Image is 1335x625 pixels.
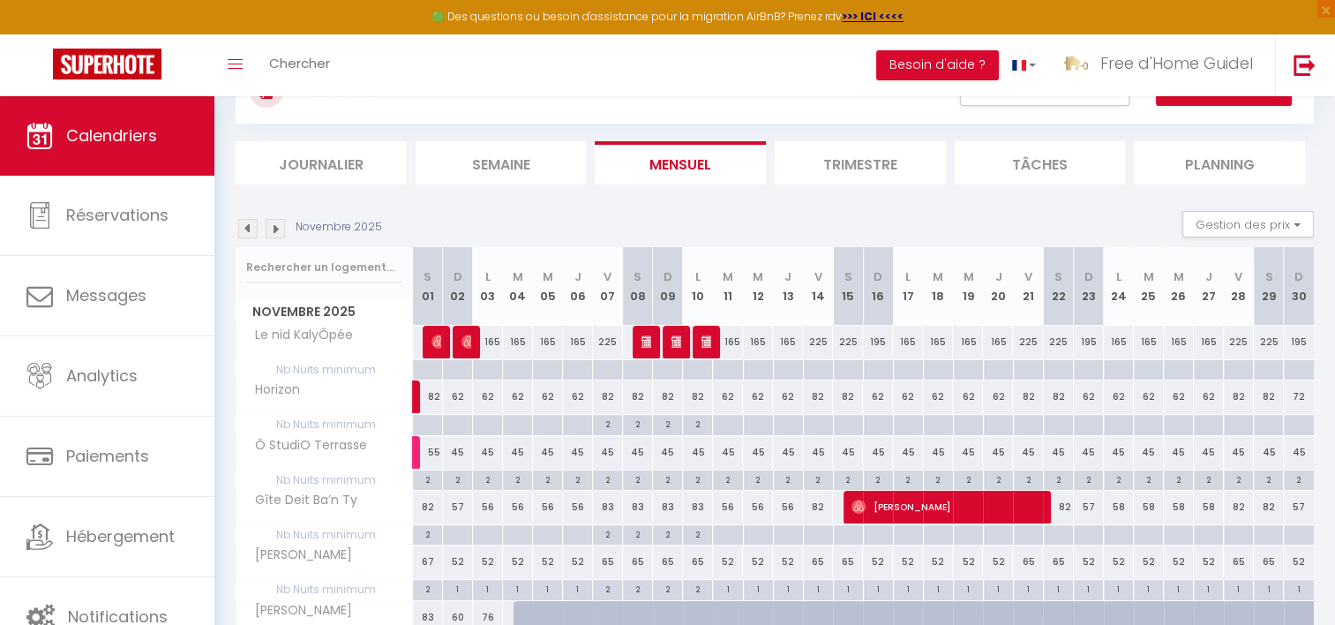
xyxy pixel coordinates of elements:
div: 1 [804,580,833,597]
div: 62 [1164,380,1194,413]
abbr: V [814,268,822,285]
th: 12 [743,247,773,326]
div: 225 [803,326,833,358]
div: 52 [983,546,1013,578]
div: 62 [893,380,923,413]
div: 52 [953,546,983,578]
span: Le nid KalyÔpée [239,326,357,345]
div: 62 [1104,380,1134,413]
div: 2 [683,471,712,487]
div: 55 [413,436,443,469]
div: 2 [1164,471,1193,487]
div: 165 [893,326,923,358]
div: 56 [773,491,803,523]
div: 2 [473,471,502,487]
div: 45 [1164,436,1194,469]
div: 2 [593,580,622,597]
span: Réservations [66,204,169,226]
div: 1 [533,580,562,597]
div: 45 [1104,436,1134,469]
div: 2 [503,471,532,487]
div: 62 [503,380,533,413]
div: 83 [593,491,623,523]
div: 57 [1074,491,1104,523]
div: 83 [653,491,683,523]
li: Semaine [416,141,587,184]
div: 62 [953,380,983,413]
th: 09 [653,247,683,326]
div: 45 [953,436,983,469]
div: 2 [653,415,682,432]
div: 65 [833,546,863,578]
th: 04 [503,247,533,326]
div: 1 [443,580,472,597]
div: 2 [774,471,803,487]
div: 52 [473,546,503,578]
div: 65 [1013,546,1043,578]
th: 18 [923,247,953,326]
th: 25 [1134,247,1164,326]
th: 26 [1164,247,1194,326]
abbr: J [574,268,581,285]
div: 45 [803,436,833,469]
div: 62 [1134,380,1164,413]
a: >>> ICI <<<< [842,9,904,24]
div: 2 [1194,471,1223,487]
abbr: L [1116,268,1121,285]
th: 19 [953,247,983,326]
abbr: M [543,268,553,285]
th: 17 [893,247,923,326]
div: 52 [533,546,563,578]
div: 2 [683,580,712,597]
div: 82 [1043,491,1073,523]
abbr: L [905,268,911,285]
div: 2 [413,525,442,542]
th: 13 [773,247,803,326]
div: 58 [1104,491,1134,523]
abbr: L [485,268,491,285]
span: [PERSON_NAME] [701,325,711,358]
th: 20 [983,247,1013,326]
div: 1 [984,580,1013,597]
div: 2 [864,471,893,487]
div: 165 [473,326,503,358]
div: 56 [503,491,533,523]
div: 2 [804,471,833,487]
span: Chercher [269,54,330,72]
div: 83 [623,491,653,523]
div: 65 [1224,546,1254,578]
div: 165 [1104,326,1134,358]
th: 30 [1284,247,1314,326]
div: 82 [413,380,443,413]
span: Calendriers [66,124,157,147]
img: ... [1062,50,1089,77]
a: Chercher [256,34,343,96]
div: 2 [533,471,562,487]
span: Paiements [66,445,149,467]
div: 45 [473,436,503,469]
span: Nb Nuits minimum [236,580,412,599]
div: 225 [593,326,623,358]
div: 45 [443,436,473,469]
div: 165 [1194,326,1224,358]
div: 2 [593,415,622,432]
div: 62 [743,380,773,413]
abbr: M [723,268,733,285]
div: 58 [1134,491,1164,523]
li: Mensuel [595,141,766,184]
div: 2 [653,580,682,597]
input: Rechercher un logement... [246,252,402,283]
div: 45 [1224,436,1254,469]
div: 52 [1194,546,1224,578]
div: 82 [593,380,623,413]
span: Nb Nuits minimum [236,471,412,490]
abbr: S [424,268,431,285]
div: 2 [1254,471,1283,487]
div: 62 [983,380,1013,413]
th: 05 [533,247,563,326]
div: 45 [923,436,953,469]
div: 2 [1134,471,1163,487]
th: 14 [803,247,833,326]
abbr: V [604,268,611,285]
